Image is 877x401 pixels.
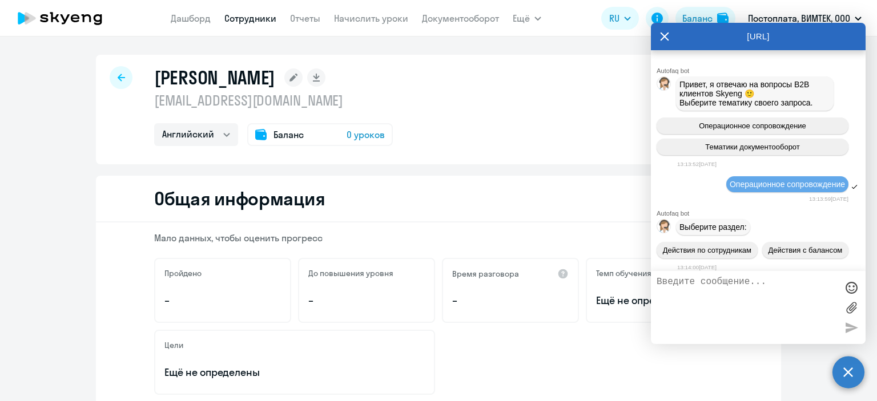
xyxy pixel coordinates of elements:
[657,77,671,94] img: bot avatar
[164,268,202,278] h5: Пройдено
[308,293,425,308] p: –
[164,293,281,308] p: –
[843,299,860,316] label: Лимит 10 файлов
[657,242,758,258] button: Действия по сотрудникам
[677,264,717,270] time: 13:14:00[DATE]
[657,220,671,236] img: bot avatar
[154,187,325,210] h2: Общая информация
[596,293,713,308] span: Ещё не определён
[290,13,320,24] a: Отчеты
[596,268,651,278] h5: Темп обучения
[452,269,519,279] h5: Время разговора
[164,340,183,350] h5: Цели
[657,118,848,134] button: Операционное сопровождение
[164,365,425,380] p: Ещё не определены
[742,5,867,32] button: Постоплата, ВИМТЕК, ООО
[347,128,385,141] span: 0 уроков
[762,242,848,258] button: Действия с балансом
[682,11,713,25] div: Баланс
[679,80,813,107] span: Привет, я отвечаю на вопросы B2B клиентов Skyeng 🙂 Выберите тематику своего запроса.
[154,66,275,89] h1: [PERSON_NAME]
[663,246,751,254] span: Действия по сотрудникам
[657,210,866,217] div: Autofaq bot
[154,232,723,244] p: Мало данных, чтобы оценить прогресс
[657,67,866,74] div: Autofaq bot
[334,13,408,24] a: Начислить уроки
[677,161,717,167] time: 13:13:52[DATE]
[699,121,806,130] span: Операционное сопровождение
[308,268,393,278] h5: До повышения уровня
[768,246,842,254] span: Действия с балансом
[717,13,729,24] img: balance
[513,7,541,30] button: Ещё
[809,196,848,202] time: 13:13:59[DATE]
[609,11,619,25] span: RU
[422,13,499,24] a: Документооборот
[705,143,800,151] span: Тематики документооборот
[224,13,276,24] a: Сотрудники
[601,7,639,30] button: RU
[675,7,735,30] button: Балансbalance
[171,13,211,24] a: Дашборд
[452,293,569,308] p: –
[730,180,845,189] span: Операционное сопровождение
[748,11,850,25] p: Постоплата, ВИМТЕК, ООО
[513,11,530,25] span: Ещё
[679,222,747,232] span: Выберите раздел:
[154,91,393,110] p: [EMAIL_ADDRESS][DOMAIN_NAME]
[273,128,304,141] span: Баланс
[657,139,848,155] button: Тематики документооборот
